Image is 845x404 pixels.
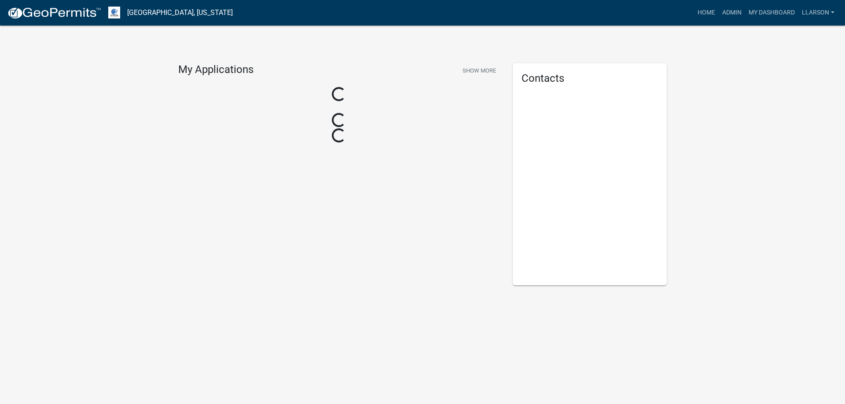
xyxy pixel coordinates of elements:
a: Home [694,4,719,21]
a: llarson [798,4,838,21]
img: Otter Tail County, Minnesota [108,7,120,18]
a: [GEOGRAPHIC_DATA], [US_STATE] [127,5,233,20]
h4: My Applications [178,63,253,76]
a: Admin [719,4,745,21]
button: Show More [459,63,500,78]
a: My Dashboard [745,4,798,21]
h5: Contacts [522,72,658,85]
